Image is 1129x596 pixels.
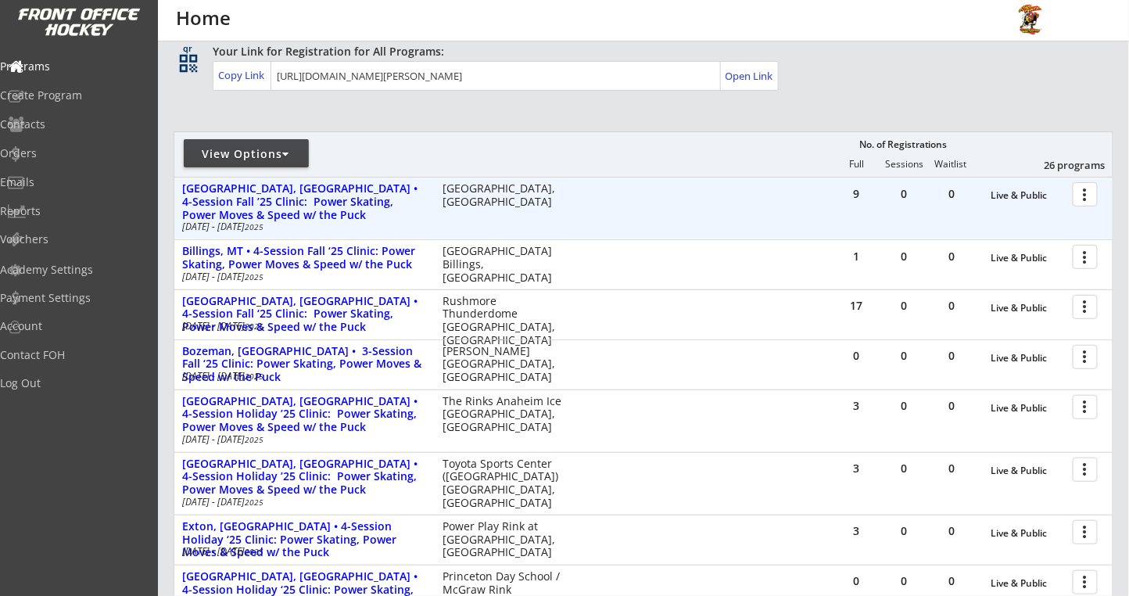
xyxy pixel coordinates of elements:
div: Live & Public [991,353,1065,364]
div: 3 [833,526,880,537]
button: more_vert [1073,458,1098,482]
div: 0 [880,463,927,474]
div: 0 [833,350,880,361]
div: [DATE] - [DATE] [182,435,421,444]
div: [GEOGRAPHIC_DATA], [GEOGRAPHIC_DATA] • 4-Session Fall ‘25 Clinic: Power Skating, Power Moves & Sp... [182,295,426,334]
div: 1 [833,251,880,262]
div: Copy Link [218,68,267,82]
div: Your Link for Registration for All Programs: [213,44,1065,59]
div: Sessions [880,159,927,170]
div: [DATE] - [DATE] [182,272,421,282]
div: Live & Public [991,253,1065,264]
div: 0 [880,350,927,361]
div: No. of Registrations [855,139,952,150]
button: more_vert [1073,182,1098,206]
em: 2025 [245,321,263,332]
em: 2025 [245,546,263,557]
em: 2025 [245,434,263,445]
button: more_vert [1073,345,1098,369]
div: Waitlist [927,159,974,170]
button: more_vert [1073,245,1098,269]
button: more_vert [1073,520,1098,544]
div: 0 [928,576,975,587]
div: Live & Public [991,528,1065,539]
div: Bozeman, [GEOGRAPHIC_DATA] • 3-Session Fall ‘25 Clinic: Power Skating, Power Moves & Speed w/ the... [182,345,426,384]
div: [GEOGRAPHIC_DATA], [GEOGRAPHIC_DATA] • 4-Session Holiday ’25 Clinic: Power Skating, Power Moves &... [182,458,426,497]
div: 3 [833,463,880,474]
em: 2025 [245,221,263,232]
div: Full [833,159,880,170]
div: Live & Public [991,465,1065,476]
div: 17 [833,300,880,311]
div: 0 [880,300,927,311]
div: Live & Public [991,303,1065,314]
div: View Options [184,146,309,162]
div: [GEOGRAPHIC_DATA], [GEOGRAPHIC_DATA] • 4-Session Holiday ’25 Clinic: Power Skating, Power Moves &... [182,395,426,434]
div: [GEOGRAPHIC_DATA] Billings, [GEOGRAPHIC_DATA] [443,245,565,284]
div: 0 [880,251,927,262]
div: qr [178,44,197,54]
div: [DATE] - [DATE] [182,497,421,507]
div: 0 [928,400,975,411]
div: 26 programs [1023,158,1105,172]
div: 0 [833,576,880,587]
em: 2025 [245,371,263,382]
div: [DATE] - [DATE] [182,372,421,381]
div: Rushmore Thunderdome [GEOGRAPHIC_DATA], [GEOGRAPHIC_DATA] [443,295,565,347]
div: The Rinks Anaheim Ice [GEOGRAPHIC_DATA], [GEOGRAPHIC_DATA] [443,395,565,434]
div: [GEOGRAPHIC_DATA], [GEOGRAPHIC_DATA] • 4-Session Fall ’25 Clinic: Power Skating, Power Moves & Sp... [182,182,426,221]
div: 0 [928,300,975,311]
div: 3 [833,400,880,411]
div: Open Link [726,70,775,83]
div: 0 [880,576,927,587]
div: Live & Public [991,578,1065,589]
div: [DATE] - [DATE] [182,321,421,331]
div: [DATE] - [DATE] [182,547,421,556]
button: qr_code [177,52,200,75]
div: Live & Public [991,403,1065,414]
div: 9 [833,188,880,199]
div: 0 [880,526,927,537]
div: 0 [928,188,975,199]
div: Power Play Rink at [GEOGRAPHIC_DATA], [GEOGRAPHIC_DATA] [443,520,565,559]
button: more_vert [1073,570,1098,594]
em: 2025 [245,497,263,508]
button: more_vert [1073,295,1098,319]
div: [PERSON_NAME][GEOGRAPHIC_DATA], [GEOGRAPHIC_DATA] [443,345,565,384]
div: 0 [928,251,975,262]
div: 0 [928,526,975,537]
div: Billings, MT • 4-Session Fall ‘25 Clinic: Power Skating, Power Moves & Speed w/ the Puck [182,245,426,271]
button: more_vert [1073,395,1098,419]
em: 2025 [245,271,263,282]
div: 0 [928,463,975,474]
a: Open Link [726,65,775,87]
div: 0 [928,350,975,361]
div: Live & Public [991,190,1065,201]
div: [DATE] - [DATE] [182,222,421,232]
div: Exton, [GEOGRAPHIC_DATA] • 4-Session Holiday ‘25 Clinic: Power Skating, Power Moves & Speed w/ th... [182,520,426,559]
div: 0 [880,400,927,411]
div: [GEOGRAPHIC_DATA], [GEOGRAPHIC_DATA] [443,182,565,209]
div: Toyota Sports Center ([GEOGRAPHIC_DATA]) [GEOGRAPHIC_DATA], [GEOGRAPHIC_DATA] [443,458,565,510]
div: 0 [880,188,927,199]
